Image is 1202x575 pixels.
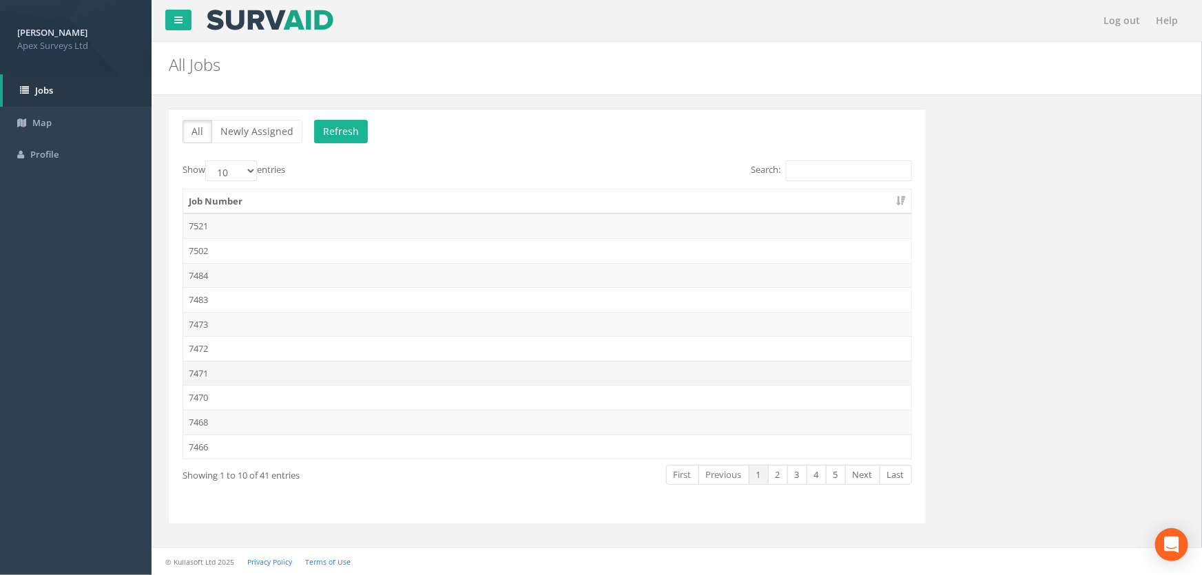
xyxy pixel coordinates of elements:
td: 7470 [183,385,911,410]
a: [PERSON_NAME] Apex Surveys Ltd [17,23,134,52]
td: 7521 [183,213,911,238]
td: 7471 [183,361,911,386]
label: Show entries [183,160,285,181]
td: 7472 [183,336,911,361]
small: © Kullasoft Ltd 2025 [165,557,234,567]
span: Profile [30,148,59,160]
label: Search: [752,160,912,181]
button: Refresh [314,120,368,143]
a: Jobs [3,74,152,107]
a: Last [880,465,912,485]
a: 2 [768,465,788,485]
a: 3 [787,465,807,485]
a: 5 [826,465,846,485]
button: Newly Assigned [211,120,302,143]
strong: [PERSON_NAME] [17,26,87,39]
span: Apex Surveys Ltd [17,39,134,52]
span: Jobs [35,84,53,96]
a: Previous [698,465,749,485]
a: Privacy Policy [247,557,292,567]
td: 7502 [183,238,911,263]
span: Map [32,116,52,129]
td: 7466 [183,435,911,459]
button: All [183,120,212,143]
th: Job Number: activate to sort column ascending [183,189,911,214]
td: 7468 [183,410,911,435]
a: 1 [749,465,769,485]
div: Open Intercom Messenger [1155,528,1188,561]
td: 7483 [183,287,911,312]
select: Showentries [205,160,257,181]
a: First [666,465,699,485]
h2: All Jobs [169,56,1012,74]
td: 7473 [183,312,911,337]
td: 7484 [183,263,911,288]
a: Terms of Use [305,557,351,567]
a: Next [845,465,880,485]
input: Search: [786,160,912,181]
div: Showing 1 to 10 of 41 entries [183,463,475,482]
a: 4 [807,465,827,485]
